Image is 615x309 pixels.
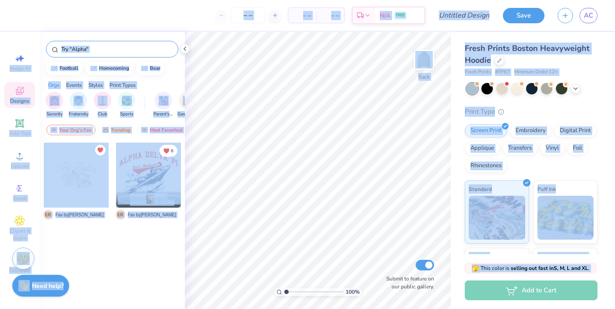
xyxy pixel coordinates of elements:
[346,288,360,296] span: 100 %
[9,130,30,137] span: Add Text
[46,125,95,135] div: Your Org's Fav
[153,92,173,118] div: filter for Parent's Weekend
[48,81,60,89] div: Orgs
[540,142,565,155] div: Vinyl
[99,66,129,71] div: homecoming
[46,92,63,118] button: filter button
[32,282,64,290] strong: Need help?
[137,125,187,135] div: Most Favorited
[465,142,500,155] div: Applique
[98,125,134,135] div: Trending
[511,265,588,272] strong: selling out fast in S, M, L and XL
[380,11,390,20] span: N/A
[43,210,53,219] span: E R
[56,212,104,218] span: Fav by [PERSON_NAME]
[153,111,173,118] span: Parent's Weekend
[495,68,510,76] span: # FP87
[554,124,597,137] div: Digital Print
[98,111,107,118] span: Club
[130,199,177,206] span: Alpha Delta Pi, [GEOGRAPHIC_DATA][US_STATE]
[11,162,28,169] span: Upload
[537,184,556,194] span: Puff Ink
[469,196,525,240] img: Standard
[13,195,27,202] span: Greek
[118,92,135,118] div: filter for Sports
[69,92,88,118] div: filter for Fraternity
[9,267,30,274] span: Decorate
[141,66,148,71] img: trend_line.gif
[510,124,551,137] div: Embroidery
[177,92,198,118] div: filter for Game Day
[69,92,88,118] button: filter button
[136,62,164,75] button: bear
[472,264,590,272] span: This color is .
[465,124,507,137] div: Screen Print
[51,66,58,71] img: trend_line.gif
[66,81,82,89] div: Events
[537,196,594,240] img: Puff Ink
[159,96,169,106] img: Parent's Weekend Image
[60,45,173,54] input: Try "Alpha"
[49,96,60,106] img: Sorority Image
[46,92,63,118] div: filter for Sorority
[472,264,479,273] span: 🫣
[116,210,125,219] span: E R
[469,252,490,261] span: Neon Ink
[69,111,88,118] span: Fraternity
[177,92,198,118] button: filter button
[580,8,597,23] a: AC
[98,96,107,106] img: Club Image
[584,11,593,21] span: AC
[120,111,134,118] span: Sports
[118,92,135,118] button: filter button
[74,96,83,106] img: Fraternity Image
[130,193,166,199] span: [PERSON_NAME]
[153,92,173,118] button: filter button
[465,159,507,172] div: Rhinestones
[415,51,433,68] img: Back
[418,73,430,81] div: Back
[465,68,491,76] span: Fresh Prints
[85,62,133,75] button: homecoming
[322,11,339,20] span: – –
[469,184,492,194] span: Standard
[150,66,160,71] div: bear
[177,111,198,118] span: Game Day
[88,81,103,89] div: Styles
[46,62,82,75] button: football
[10,97,29,104] span: Designs
[396,12,405,18] span: FREE
[4,227,35,241] span: Clipart & logos
[90,66,97,71] img: trend_line.gif
[231,7,265,23] input: – –
[50,127,57,133] img: most_fav.gif
[465,107,597,117] div: Print Type
[141,127,148,133] img: most_fav.gif
[110,81,136,89] div: Print Types
[10,65,30,72] span: Image AI
[567,142,588,155] div: Foil
[94,92,111,118] div: filter for Club
[128,212,176,218] span: Fav by [PERSON_NAME]
[537,252,589,261] span: Metallic & Glitter Ink
[122,96,132,106] img: Sports Image
[432,7,496,24] input: Untitled Design
[502,142,537,155] div: Transfers
[293,11,311,20] span: – –
[514,68,558,76] span: Minimum Order: 12 +
[94,92,111,118] button: filter button
[46,111,63,118] span: Sorority
[465,43,590,65] span: Fresh Prints Boston Heavyweight Hoodie
[183,96,193,106] img: Game Day Image
[102,127,109,133] img: trending.gif
[382,275,434,291] label: Submit to feature on our public gallery.
[60,66,78,71] div: football
[503,8,544,23] button: Save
